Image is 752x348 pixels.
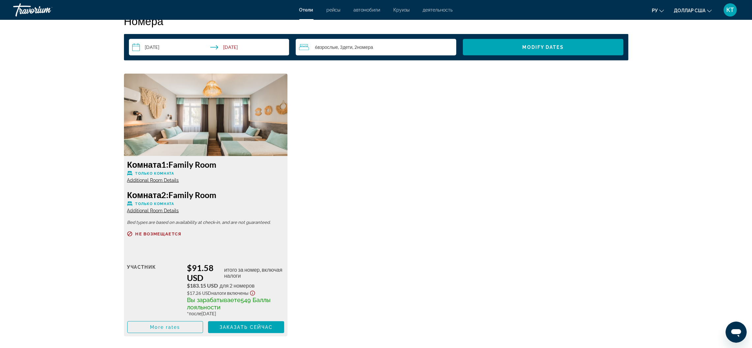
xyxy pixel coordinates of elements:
a: Круизы [394,7,410,13]
span: 1: [127,159,169,169]
span: , 3 [338,45,352,50]
a: Травориум [13,1,79,18]
span: Заказать сейчас [220,325,273,330]
span: Только комната [135,202,174,206]
button: Travelers: 6 adults, 3 children [296,39,456,55]
span: для 2 номеров [220,283,255,289]
a: деятельность [423,7,453,13]
img: Family Room [124,74,288,156]
span: Комната [127,159,162,169]
div: * [DATE] [187,311,284,316]
button: Изменить язык [652,6,664,15]
span: Additional Room Details [127,208,179,213]
button: Меню пользователя [722,3,739,17]
h3: Family Room [127,190,285,200]
span: Вы зарабатываете [187,296,241,303]
span: Комната [127,190,162,200]
span: Налоги включены [211,290,249,296]
span: номера [357,44,373,50]
h2: Номера [124,14,628,27]
span: 549 Баллы лояльности [187,296,271,311]
span: Взрослые [317,44,338,50]
span: 2: [127,190,169,200]
span: Не возмещается [135,232,181,236]
h3: Family Room [127,159,285,169]
button: More rates [127,321,203,333]
button: Select check in and out date [129,39,289,55]
span: More rates [150,325,180,330]
font: ру [652,8,658,13]
span: , 2 [352,45,373,50]
a: рейсы [327,7,341,13]
font: доллар США [674,8,706,13]
div: участник [127,263,182,316]
font: КТ [727,6,734,13]
button: Show Taxes and Fees disclaimer [249,289,256,296]
div: $91.58 USD [187,263,284,283]
span: Только комната [135,171,174,176]
div: Search widget [129,39,623,55]
span: $183.15 USD [187,283,218,289]
button: Modify Dates [463,39,623,55]
a: Отели [299,7,314,13]
span: $17.26 USD [187,290,211,296]
iframe: Кнопка запуска окна обмена сообщениями [726,322,747,343]
span: Additional Room Details [127,178,179,183]
span: Modify Dates [523,45,564,50]
p: Bed types are based on availability at check-in, and are not guaranteed. [127,220,285,225]
button: Заказать сейчас [208,321,284,333]
span: после [189,311,201,316]
span: Дети [343,44,352,50]
button: Изменить валюту [674,6,712,15]
a: автомобили [354,7,380,13]
span: 6 [315,45,338,50]
span: итого за номер, включая налоги [224,267,284,279]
